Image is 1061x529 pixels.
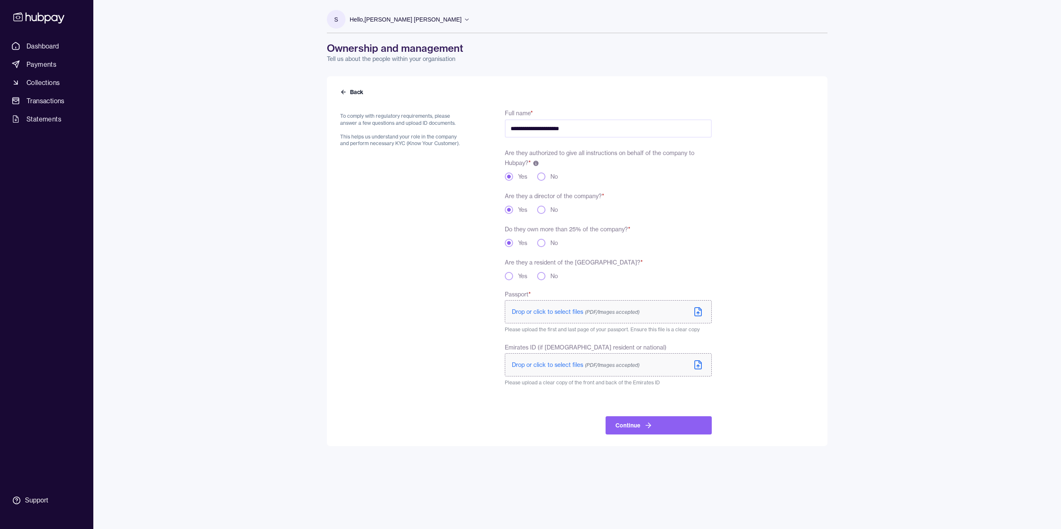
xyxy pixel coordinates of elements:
span: Transactions [27,96,65,106]
span: Drop or click to select files [512,308,640,315]
p: Hello, [PERSON_NAME] [PERSON_NAME] [350,15,462,24]
span: Please upload the first and last page of your passport. Ensure this file is a clear copy [505,326,700,332]
button: Continue [606,416,712,434]
div: Support [25,496,48,505]
span: Payments [27,59,56,69]
span: (PDF/Images accepted) [585,362,640,368]
p: To comply with regulatory requirements, please answer a few questions and upload ID documents. Th... [340,113,465,147]
label: Do they own more than 25% of the company? [505,226,630,233]
a: Statements [8,112,85,126]
span: Statements [27,114,61,124]
a: Collections [8,75,85,90]
span: Are they authorized to give all instructions on behalf of the company to Hubpay? [505,149,694,167]
span: Dashboard [27,41,59,51]
label: No [550,206,558,214]
label: Full name [505,109,533,117]
button: Back [340,88,365,96]
a: Dashboard [8,39,85,53]
span: Drop or click to select files [512,361,640,369]
span: Please upload a clear copy of the front and back of the Emirates ID [505,379,660,386]
span: (PDF/Images accepted) [585,309,640,315]
p: S [334,15,338,24]
a: Payments [8,57,85,72]
span: Collections [27,78,60,87]
label: Are they a director of the company? [505,192,604,200]
a: Transactions [8,93,85,108]
label: No [550,172,558,181]
label: Are they a resident of the [GEOGRAPHIC_DATA]? [505,259,643,266]
span: Passport [505,290,531,298]
span: Emirates ID (if [DEMOGRAPHIC_DATA] resident or national) [505,343,667,352]
label: Yes [518,239,527,247]
label: Yes [518,172,527,181]
label: No [550,239,558,247]
label: Yes [518,206,527,214]
label: No [550,272,558,280]
a: Support [8,492,85,509]
h1: Ownership and management [327,41,827,55]
p: Tell us about the people within your organisation [327,55,827,63]
label: Yes [518,272,527,280]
